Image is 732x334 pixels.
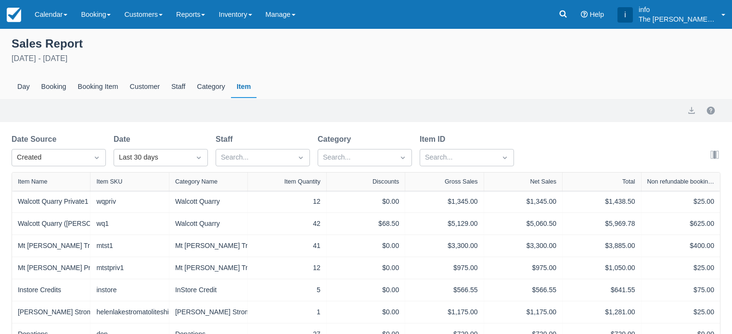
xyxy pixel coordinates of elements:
img: checkfront-main-nav-mini-logo.png [7,8,21,22]
div: instore [96,285,163,295]
div: Category Name [175,178,218,185]
div: Mt [PERSON_NAME] Trilobite beds [175,263,242,273]
div: $5,060.50 [490,219,556,229]
span: Dropdown icon [398,153,408,162]
div: $75.00 [647,285,714,295]
a: Instore Credits [18,285,61,295]
div: [PERSON_NAME] Stromatolites [175,307,242,317]
label: Date [114,134,134,145]
div: $975.00 [490,263,556,273]
div: $25.00 [647,263,714,273]
a: Mt [PERSON_NAME] Trilobite Beds [18,241,124,251]
div: $1,281.00 [568,307,635,317]
div: Category [191,76,231,98]
div: $1,438.50 [568,197,635,207]
div: $25.00 [647,197,714,207]
div: $3,300.00 [490,241,556,251]
div: Non refundable booking fee (included) [647,178,714,185]
div: $3,885.00 [568,241,635,251]
span: Help [590,11,604,18]
label: Category [318,134,355,145]
div: Sales Report [12,35,720,51]
div: $5,129.00 [411,219,477,229]
button: export [686,105,697,116]
span: Dropdown icon [500,153,510,162]
p: info [639,5,716,14]
div: Gross Sales [445,178,478,185]
div: $25.00 [647,307,714,317]
div: $5,969.78 [568,219,635,229]
div: $0.00 [333,307,399,317]
div: mtst1 [96,241,163,251]
a: Mt [PERSON_NAME] Private1 Closed [18,263,131,273]
div: Item Quantity [284,178,321,185]
div: $400.00 [647,241,714,251]
div: wqpriv [96,197,163,207]
span: Dropdown icon [92,153,102,162]
div: 1 [254,307,320,317]
div: Booking [36,76,72,98]
div: 12 [254,197,320,207]
div: Booking Item [72,76,124,98]
div: InStore Credit [175,285,242,295]
div: Walcott Quarry [175,219,242,229]
div: Discounts [372,178,399,185]
span: Dropdown icon [194,153,204,162]
div: $1,050.00 [568,263,635,273]
div: $0.00 [333,285,399,295]
div: $1,175.00 [490,307,556,317]
div: Item Name [18,178,48,185]
div: mtstpriv1 [96,263,163,273]
i: Help [581,11,588,18]
div: $975.00 [411,263,477,273]
div: $1,175.00 [411,307,477,317]
label: Staff [216,134,237,145]
div: 42 [254,219,320,229]
div: $3,300.00 [411,241,477,251]
div: Mt [PERSON_NAME] Trilobite beds [175,241,242,251]
a: Walcott Quarry ([PERSON_NAME] Shale) [18,219,142,229]
div: Staff [166,76,191,98]
div: Day [12,76,36,98]
div: $0.00 [333,263,399,273]
div: Last 30 days [119,152,185,163]
div: $625.00 [647,219,714,229]
div: $68.50 [333,219,399,229]
div: helenlakestromatoliteshike [96,307,163,317]
div: $566.55 [490,285,556,295]
div: $0.00 [333,241,399,251]
div: $566.55 [411,285,477,295]
div: Item [231,76,257,98]
div: Net Sales [530,178,556,185]
p: The [PERSON_NAME] Shale Geoscience Foundation [639,14,716,24]
div: 5 [254,285,320,295]
div: 41 [254,241,320,251]
div: Item SKU [96,178,122,185]
div: Created [17,152,83,163]
div: i [617,7,633,23]
div: Total [622,178,635,185]
span: Dropdown icon [296,153,306,162]
label: Date Source [12,134,60,145]
div: $641.55 [568,285,635,295]
div: $1,345.00 [411,197,477,207]
div: Walcott Quarry [175,197,242,207]
div: 12 [254,263,320,273]
a: [PERSON_NAME] Stromatolites hike [18,307,128,317]
div: $0.00 [333,197,399,207]
div: [DATE] - [DATE] [12,53,720,64]
div: Customer [124,76,166,98]
label: Item ID [420,134,449,145]
a: Walcott Quarry Private1 Closed [18,197,111,207]
div: wq1 [96,219,163,229]
div: $1,345.00 [490,197,556,207]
